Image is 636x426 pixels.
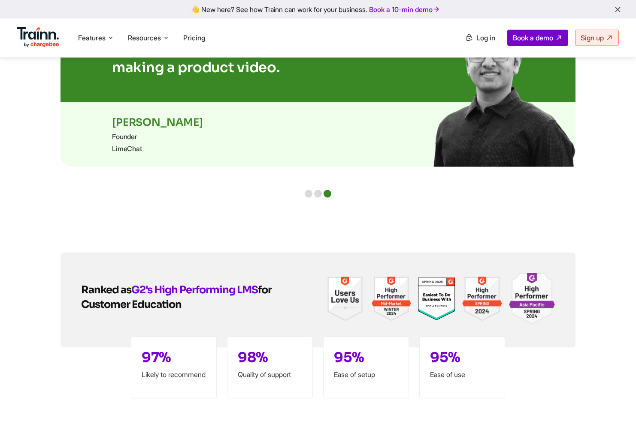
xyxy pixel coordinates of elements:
[128,33,161,43] span: Resources
[476,33,495,42] span: Log in
[418,277,455,320] img: Trainn | Customer Onboarding Software
[325,273,365,325] img: Trainn | Customer Onboarding Software
[509,273,555,325] img: Trainn | Customer Onboarding Software
[430,371,494,378] p: Ease of use
[334,371,398,378] p: Ease of setup
[81,283,287,312] h2: Ranked as for Customer Education
[581,33,604,42] span: Sign up
[433,12,575,167] img: Trainn | customer education | video creation
[17,27,59,48] img: Trainn Logo
[238,371,302,378] p: Quality of support
[430,349,460,366] span: 95%
[131,283,258,296] a: G2's High Performing LMS
[78,33,106,43] span: Features
[112,132,524,141] p: Founder
[142,349,171,366] span: 97%
[367,3,442,15] a: Book a 10-min demo
[112,144,524,153] p: LimeChat
[575,30,619,46] a: Sign up
[372,273,411,325] img: Trainn | Customer Onboarding Software
[142,371,206,378] p: Likely to recommend
[112,116,524,129] p: [PERSON_NAME]
[462,273,502,325] img: Trainn | Customer Onboarding Software
[513,33,553,42] span: Book a demo
[334,349,364,366] span: 95%
[183,33,205,42] a: Pricing
[593,385,636,426] iframe: Chat Widget
[507,30,568,46] a: Book a demo
[460,30,500,46] a: Log in
[238,349,268,366] span: 98%
[5,5,631,13] div: 👋 New here? See how Trainn can work for your business.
